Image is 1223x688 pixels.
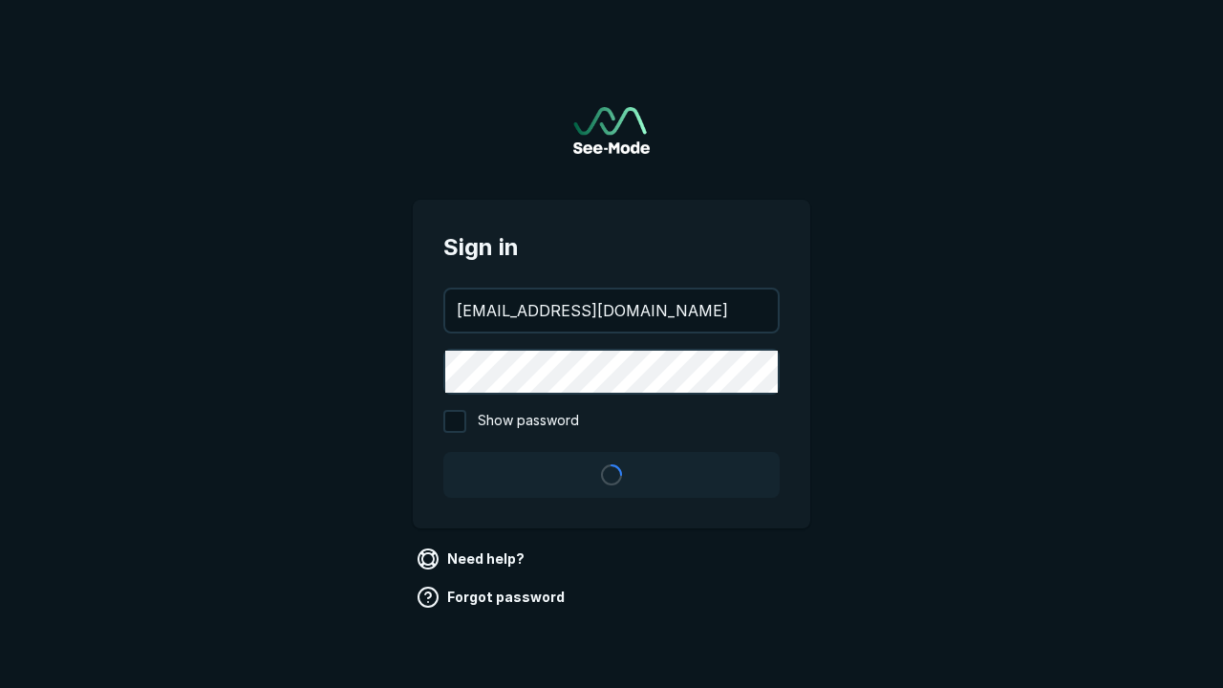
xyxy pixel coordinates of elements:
a: Forgot password [413,582,572,613]
a: Go to sign in [573,107,650,154]
img: See-Mode Logo [573,107,650,154]
a: Need help? [413,544,532,574]
span: Show password [478,410,579,433]
input: your@email.com [445,290,778,332]
span: Sign in [443,230,780,265]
